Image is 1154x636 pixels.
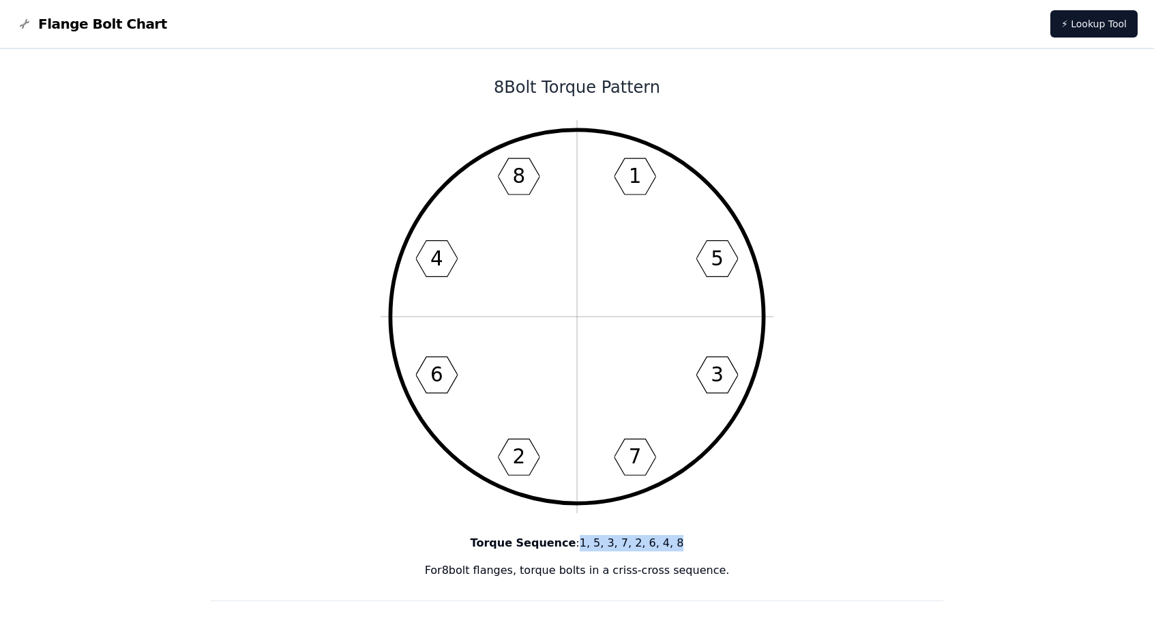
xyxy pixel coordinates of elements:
[711,247,724,270] text: 5
[211,535,943,551] p: : 1, 5, 3, 7, 2, 6, 4, 8
[430,363,443,386] text: 6
[16,16,33,32] img: Flange Bolt Chart Logo
[211,76,943,98] h1: 8 Bolt Torque Pattern
[38,14,167,33] span: Flange Bolt Chart
[629,164,642,188] text: 1
[471,536,576,549] b: Torque Sequence
[1050,10,1138,38] a: ⚡ Lookup Tool
[430,247,443,270] text: 4
[211,562,943,579] p: For 8 bolt flanges, torque bolts in a criss-cross sequence.
[512,164,525,188] text: 8
[629,445,642,468] text: 7
[512,445,525,468] text: 2
[711,363,724,386] text: 3
[16,14,167,33] a: Flange Bolt Chart LogoFlange Bolt Chart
